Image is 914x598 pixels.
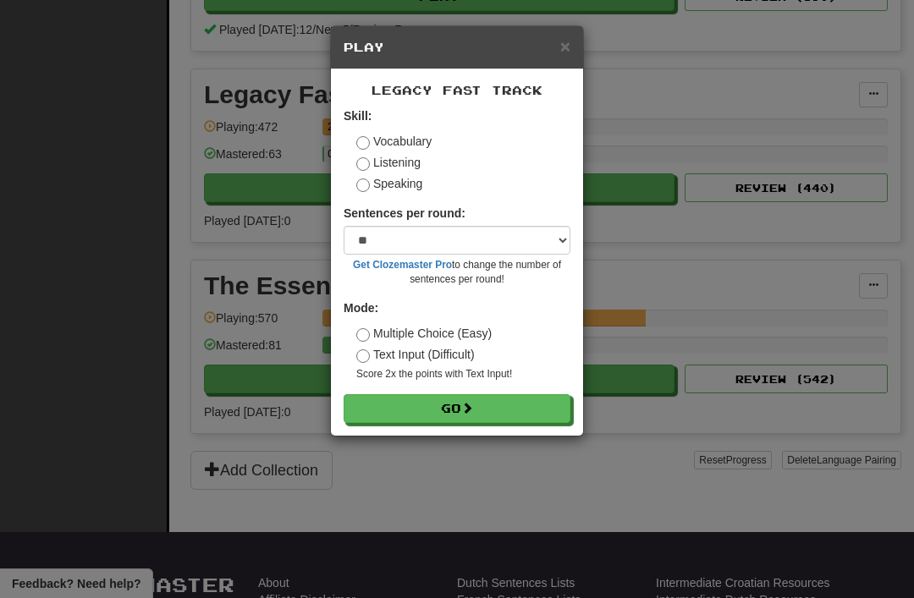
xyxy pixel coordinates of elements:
strong: Skill: [344,109,372,123]
strong: Mode: [344,301,378,315]
h5: Play [344,39,570,56]
label: Text Input (Difficult) [356,346,475,363]
a: Get Clozemaster Pro [353,259,452,271]
button: Go [344,394,570,423]
label: Vocabulary [356,133,432,150]
input: Vocabulary [356,136,370,150]
span: Legacy Fast Track [372,83,542,97]
small: to change the number of sentences per round! [344,258,570,287]
input: Speaking [356,178,370,192]
input: Listening [356,157,370,171]
label: Sentences per round: [344,205,465,222]
label: Listening [356,154,421,171]
label: Speaking [356,175,422,192]
input: Multiple Choice (Easy) [356,328,370,342]
input: Text Input (Difficult) [356,349,370,363]
label: Multiple Choice (Easy) [356,325,492,342]
small: Score 2x the points with Text Input ! [356,367,570,381]
span: × [560,36,570,56]
button: Close [560,37,570,55]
